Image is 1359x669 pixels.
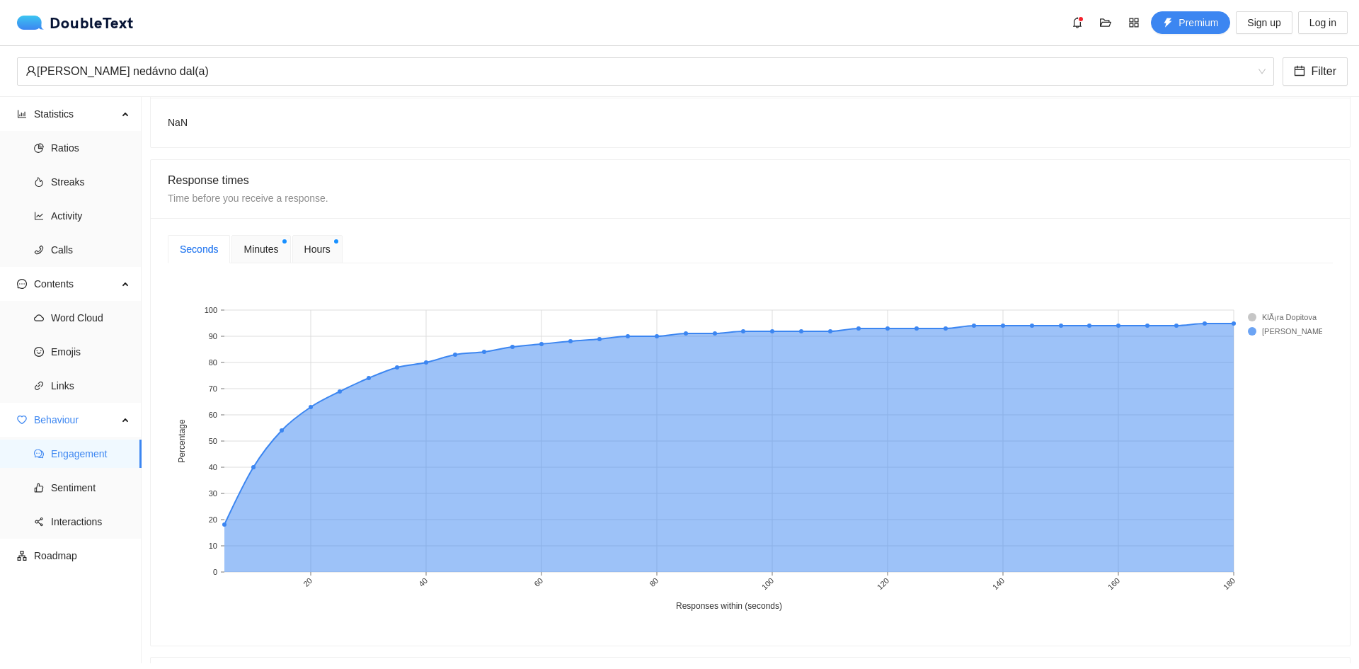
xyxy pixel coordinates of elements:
[34,245,44,255] span: phone
[51,202,130,230] span: Activity
[25,58,1266,85] span: Klára Dopitova nedávno dal(a)
[168,193,328,204] span: Time before you receive a response.
[34,100,117,128] span: Statistics
[209,515,217,524] text: 20
[25,65,37,76] span: user
[34,211,44,221] span: line-chart
[177,419,187,463] text: Percentage
[51,440,130,468] span: Engagement
[1294,65,1305,79] span: calendar
[648,576,660,588] text: 80
[1163,18,1173,29] span: thunderbolt
[34,270,117,298] span: Contents
[34,517,44,527] span: share-alt
[34,143,44,153] span: pie-chart
[1066,11,1089,34] button: bell
[417,576,429,588] text: 40
[209,384,217,393] text: 70
[1151,11,1230,34] button: thunderboltPremium
[17,279,27,289] span: message
[17,16,50,30] img: logo
[34,483,44,493] span: like
[209,463,217,471] text: 40
[51,236,130,264] span: Calls
[1095,17,1116,28] span: folder-open
[1298,11,1348,34] button: Log in
[17,415,27,425] span: heart
[51,168,130,196] span: Streaks
[17,16,134,30] div: DoubleText
[17,16,134,30] a: logoDoubleText
[1236,11,1292,34] button: Sign up
[1309,15,1336,30] span: Log in
[51,372,130,400] span: Links
[676,601,782,611] text: Responses within (seconds)
[1123,11,1145,34] button: appstore
[51,474,130,502] span: Sentiment
[17,551,27,561] span: apartment
[243,241,278,257] span: Minutes
[34,449,44,459] span: comment
[25,58,1253,85] div: [PERSON_NAME] nedávno dal(a)
[1123,17,1145,28] span: appstore
[209,332,217,341] text: 90
[1179,15,1218,30] span: Premium
[34,542,130,570] span: Roadmap
[1106,576,1121,591] text: 160
[51,304,130,332] span: Word Cloud
[51,134,130,162] span: Ratios
[151,98,1350,147] div: NaN
[205,306,217,314] text: 100
[209,542,217,550] text: 10
[876,576,890,591] text: 120
[51,508,130,536] span: Interactions
[209,489,217,498] text: 30
[34,177,44,187] span: fire
[304,241,331,257] span: Hours
[1283,57,1348,86] button: calendarFilter
[168,174,249,186] span: Response times
[1094,11,1117,34] button: folder-open
[34,381,44,391] span: link
[302,576,314,588] text: 20
[34,347,44,357] span: smile
[209,358,217,367] text: 80
[17,109,27,119] span: bar-chart
[51,338,130,366] span: Emojis
[209,437,217,445] text: 50
[1067,17,1088,28] span: bell
[213,568,217,576] text: 0
[1222,576,1237,591] text: 180
[532,576,544,588] text: 60
[209,411,217,419] text: 60
[991,576,1006,591] text: 140
[180,241,218,257] div: Seconds
[34,406,117,434] span: Behaviour
[34,313,44,323] span: cloud
[1311,62,1336,80] span: Filter
[760,576,775,591] text: 100
[1247,15,1280,30] span: Sign up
